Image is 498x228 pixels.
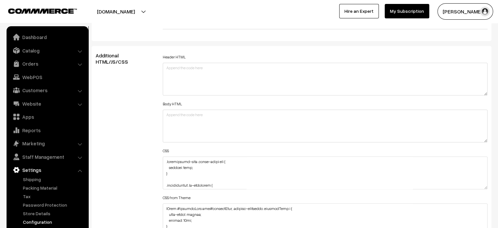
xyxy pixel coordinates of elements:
[8,7,65,14] a: COMMMERCE
[163,101,182,107] label: Body HTML
[8,98,86,110] a: Website
[21,193,86,200] a: Tax
[385,4,429,18] a: My Subscription
[8,84,86,96] a: Customers
[8,45,86,56] a: Catalog
[339,4,379,18] a: Hire an Expert
[8,58,86,70] a: Orders
[8,31,86,43] a: Dashboard
[96,52,136,65] span: Additional HTML/JS/CSS
[74,3,158,20] button: [DOMAIN_NAME]
[163,148,169,154] label: CSS
[21,201,86,208] a: Password Protection
[480,7,490,16] img: user
[8,137,86,149] a: Marketing
[21,210,86,217] a: Store Details
[21,184,86,191] a: Packing Material
[163,54,186,60] label: Header HTML
[8,111,86,123] a: Apps
[8,164,86,176] a: Settings
[8,124,86,136] a: Reports
[8,9,77,13] img: COMMMERCE
[21,218,86,225] a: Configuration
[21,176,86,183] a: Shipping
[163,156,488,189] textarea: .loremipsumd-sita .conse-adipi eli { seddoei: temp; } .incididuntut .la-etdolorem { ali-enima: mi...
[8,71,86,83] a: WebPOS
[8,151,86,163] a: Staff Management
[163,195,191,201] label: CSS from Theme
[437,3,493,20] button: [PERSON_NAME]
